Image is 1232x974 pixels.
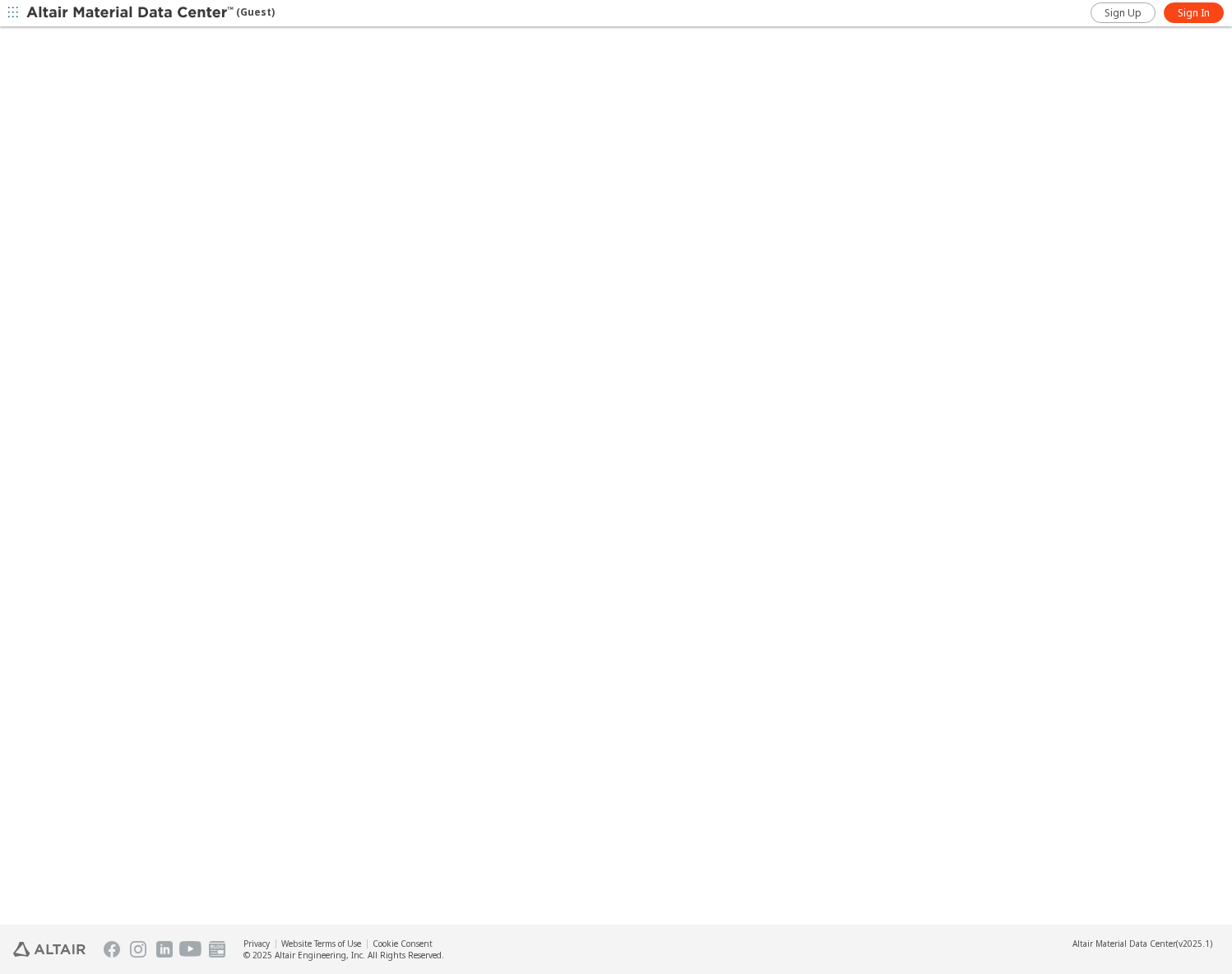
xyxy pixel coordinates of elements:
[1072,938,1212,949] div: (v2025.1)
[26,5,275,21] div: (Guest)
[1091,2,1156,23] a: Sign Up
[1164,2,1224,23] a: Sign In
[373,938,433,949] a: Cookie Consent
[26,5,236,21] img: Altair Material Data Center
[13,942,86,957] img: Altair Engineering
[281,938,361,949] a: Website Terms of Use
[243,949,444,961] div: © 2025 Altair Engineering, Inc. All Rights Reserved.
[1105,7,1142,20] span: Sign Up
[1072,938,1176,949] span: Altair Material Data Center
[243,938,270,949] a: Privacy
[1178,7,1210,20] span: Sign In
